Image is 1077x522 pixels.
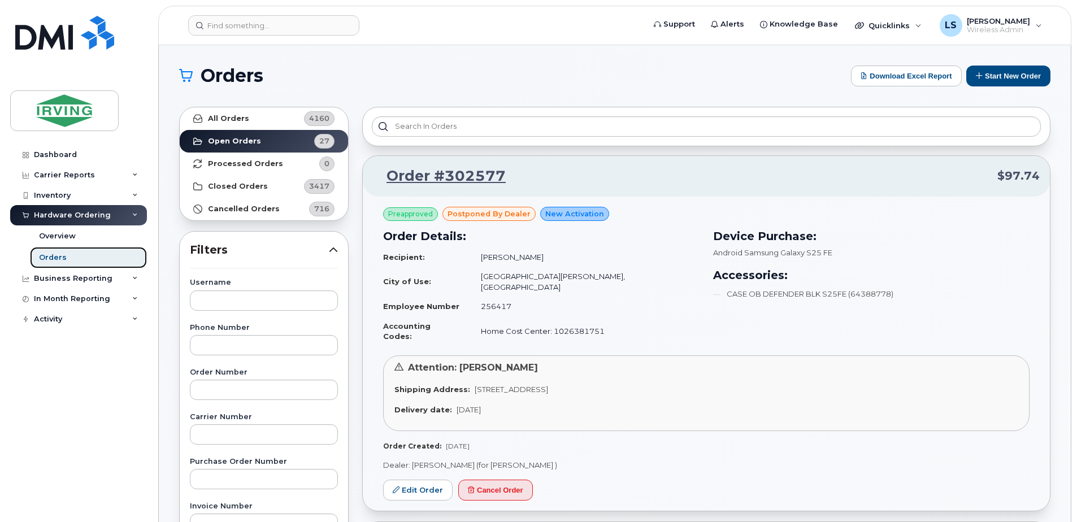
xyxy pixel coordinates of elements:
[383,253,425,262] strong: Recipient:
[180,175,348,198] a: Closed Orders3417
[180,130,348,153] a: Open Orders27
[458,480,533,501] button: Cancel Order
[471,247,700,267] td: [PERSON_NAME]
[408,362,538,373] span: Attention: [PERSON_NAME]
[190,324,338,332] label: Phone Number
[383,228,700,245] h3: Order Details:
[394,405,452,414] strong: Delivery date:
[471,267,700,297] td: [GEOGRAPHIC_DATA][PERSON_NAME], [GEOGRAPHIC_DATA]
[383,321,431,341] strong: Accounting Codes:
[180,107,348,130] a: All Orders4160
[383,302,459,311] strong: Employee Number
[394,385,470,394] strong: Shipping Address:
[314,203,329,214] span: 716
[309,113,329,124] span: 4160
[446,442,470,450] span: [DATE]
[201,67,263,84] span: Orders
[713,248,832,257] span: Android Samsung Galaxy S25 FE
[383,442,441,450] strong: Order Created:
[208,205,280,214] strong: Cancelled Orders
[851,66,962,86] button: Download Excel Report
[309,181,329,192] span: 3417
[966,66,1050,86] button: Start New Order
[373,166,506,186] a: Order #302577
[208,159,283,168] strong: Processed Orders
[324,158,329,169] span: 0
[388,209,433,219] span: Preapproved
[383,277,431,286] strong: City of Use:
[190,369,338,376] label: Order Number
[713,267,1030,284] h3: Accessories:
[180,198,348,220] a: Cancelled Orders716
[713,289,1030,299] li: CASE OB DEFENDER BLK S25FE (64388778)
[190,242,329,258] span: Filters
[180,153,348,175] a: Processed Orders0
[471,316,700,346] td: Home Cost Center: 1026381751
[448,208,531,219] span: postponed by Dealer
[190,503,338,510] label: Invoice Number
[208,114,249,123] strong: All Orders
[208,182,268,191] strong: Closed Orders
[190,414,338,421] label: Carrier Number
[713,228,1030,245] h3: Device Purchase:
[457,405,481,414] span: [DATE]
[997,168,1040,184] span: $97.74
[475,385,548,394] span: [STREET_ADDRESS]
[319,136,329,146] span: 27
[383,480,453,501] a: Edit Order
[372,116,1041,137] input: Search in orders
[545,208,604,219] span: New Activation
[471,297,700,316] td: 256417
[190,279,338,286] label: Username
[190,458,338,466] label: Purchase Order Number
[208,137,261,146] strong: Open Orders
[383,460,1030,471] p: Dealer: [PERSON_NAME] (for [PERSON_NAME] )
